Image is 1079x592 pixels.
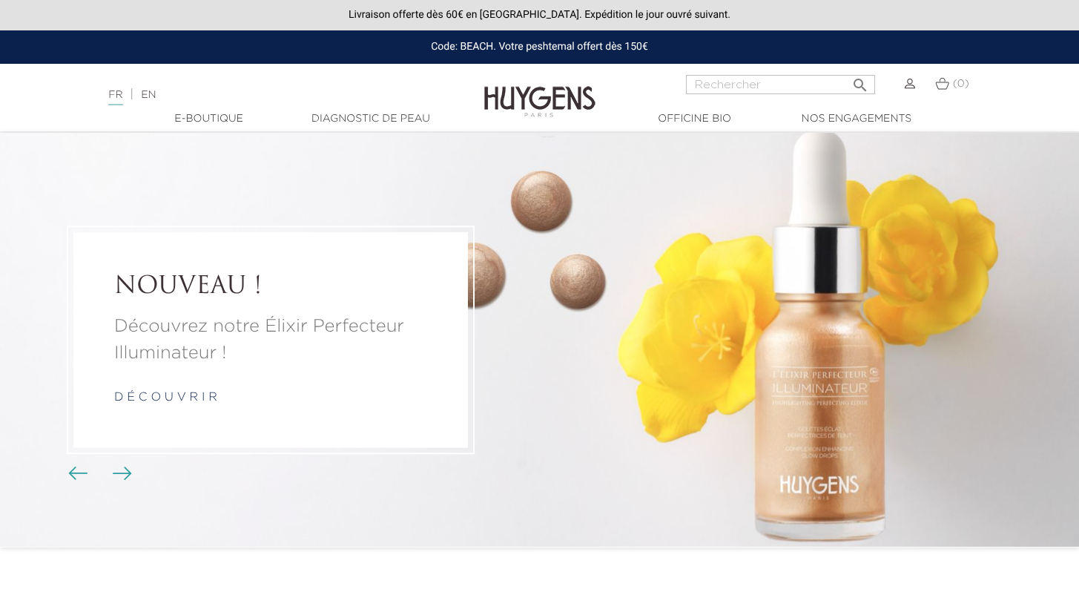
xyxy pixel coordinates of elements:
button:  [847,70,874,91]
div: Boutons du carrousel [74,463,122,485]
a: d é c o u v r i r [114,392,217,404]
img: Huygens [484,62,595,119]
a: NOUVEAU ! [114,274,427,302]
a: Découvrez notre Élixir Perfecteur Illuminateur ! [114,313,427,366]
div: | [101,86,438,104]
a: E-Boutique [135,111,283,127]
i:  [851,72,869,90]
a: FR [108,90,122,105]
a: Officine Bio [621,111,769,127]
a: Diagnostic de peau [297,111,445,127]
a: Nos engagements [782,111,931,127]
span: (0) [953,79,969,89]
input: Rechercher [686,75,875,94]
a: EN [141,90,156,100]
